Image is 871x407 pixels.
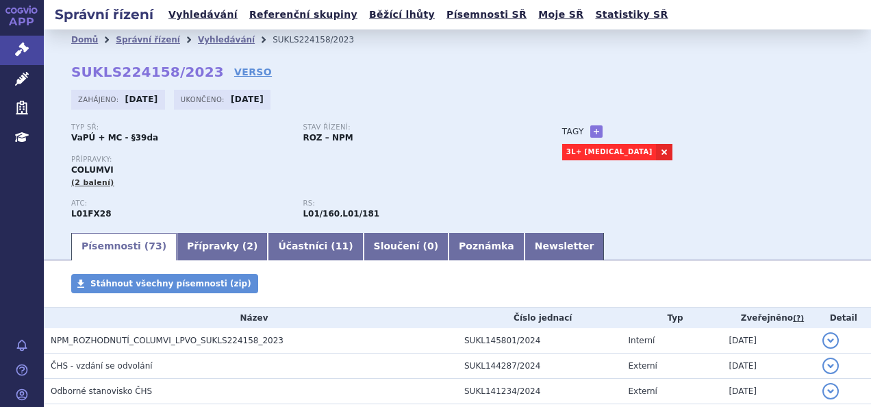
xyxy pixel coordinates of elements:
strong: [DATE] [125,95,158,104]
span: Zahájeno: [78,94,121,105]
a: Statistiky SŘ [591,5,672,24]
button: detail [822,358,839,374]
a: Vyhledávání [164,5,242,24]
span: 73 [149,241,162,251]
a: Sloučení (0) [364,233,449,260]
span: Odborné stanovisko ČHS [51,386,152,396]
span: COLUMVI [71,165,114,175]
li: SUKLS224158/2023 [273,29,372,50]
button: detail [822,383,839,399]
span: 2 [247,241,253,251]
strong: GLOFITAMAB [71,209,112,219]
a: Moje SŘ [534,5,588,24]
strong: SUKLS224158/2023 [71,64,224,80]
span: Externí [629,361,657,371]
span: (2 balení) [71,178,114,187]
p: RS: [303,199,520,208]
th: Zveřejněno [722,308,816,328]
strong: ROZ – NPM [303,133,353,143]
p: Typ SŘ: [71,123,289,132]
strong: glofitamab pro indikaci relabující / refrakterní difuzní velkobuněčný B-lymfom (DLBCL) [342,209,379,219]
span: ČHS - vzdání se odvolání [51,361,153,371]
a: Domů [71,35,98,45]
p: ATC: [71,199,289,208]
h2: Správní řízení [44,5,164,24]
a: 3L+ [MEDICAL_DATA] [562,144,656,160]
span: Externí [629,386,657,396]
a: Správní řízení [116,35,180,45]
strong: [DATE] [231,95,264,104]
th: Název [44,308,457,328]
p: Stav řízení: [303,123,520,132]
a: + [590,125,603,138]
span: Ukončeno: [181,94,227,105]
a: Písemnosti SŘ [442,5,531,24]
td: SUKL145801/2024 [457,328,622,354]
a: Přípravky (2) [177,233,268,260]
span: Interní [629,336,655,345]
td: [DATE] [722,379,816,404]
td: SUKL141234/2024 [457,379,622,404]
span: NPM_ROZHODNUTÍ_COLUMVI_LPVO_SUKLS224158_2023 [51,336,283,345]
a: Účastníci (11) [268,233,363,260]
abbr: (?) [793,314,804,323]
span: Stáhnout všechny písemnosti (zip) [90,279,251,288]
td: [DATE] [722,328,816,354]
a: Stáhnout všechny písemnosti (zip) [71,274,258,293]
td: [DATE] [722,354,816,379]
td: SUKL144287/2024 [457,354,622,379]
a: Newsletter [525,233,605,260]
th: Detail [816,308,871,328]
a: Písemnosti (73) [71,233,177,260]
p: Přípravky: [71,156,535,164]
a: Referenční skupiny [245,5,362,24]
a: Vyhledávání [198,35,255,45]
button: detail [822,332,839,349]
strong: VaPÚ + MC - §39da [71,133,158,143]
span: 0 [427,241,434,251]
strong: monoklonální protilátky a konjugáty protilátka – léčivo [303,209,340,219]
div: , [303,199,534,220]
span: 11 [336,241,349,251]
a: Poznámka [449,233,525,260]
th: Typ [622,308,722,328]
a: VERSO [234,65,272,79]
a: Běžící lhůty [365,5,439,24]
h3: Tagy [562,123,584,140]
th: Číslo jednací [457,308,622,328]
